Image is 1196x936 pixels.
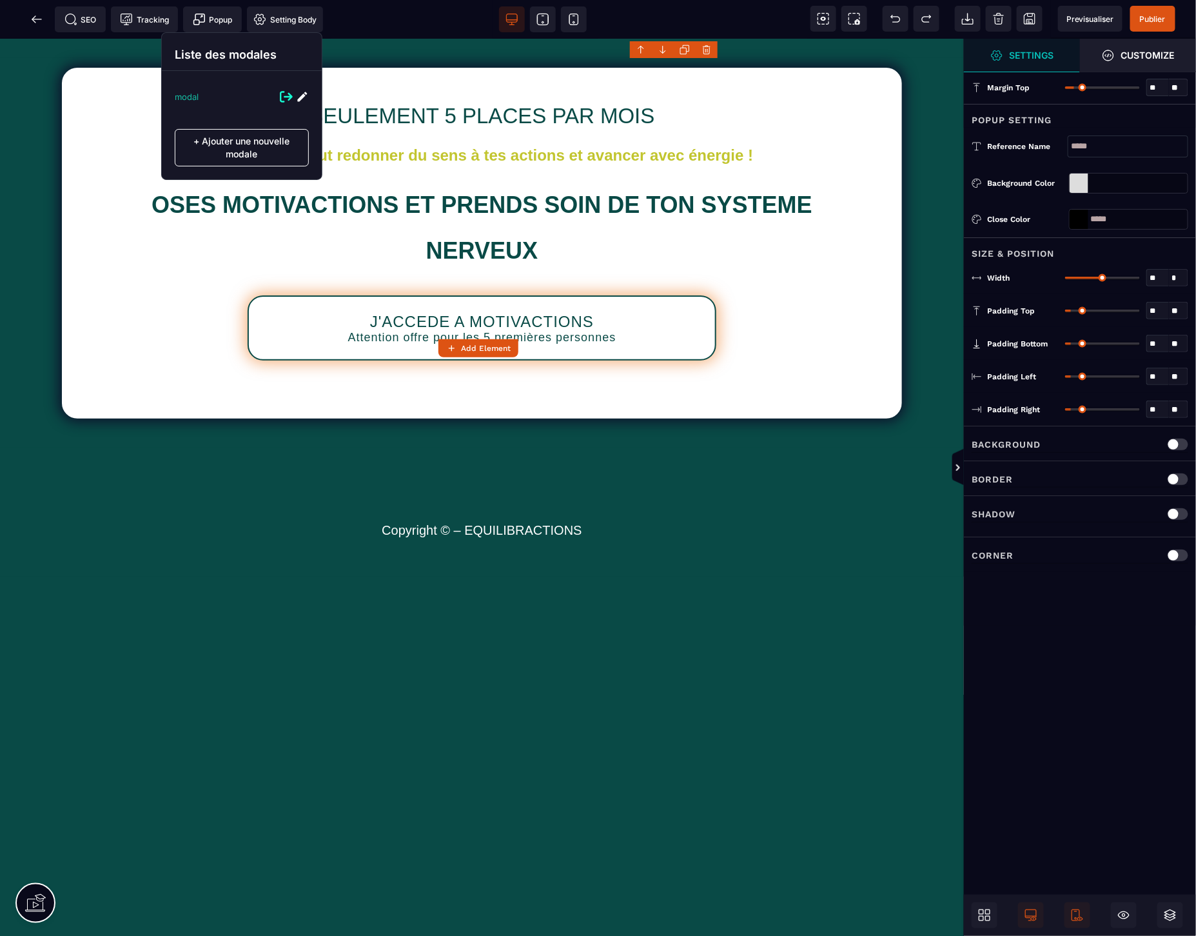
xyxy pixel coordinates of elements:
[1157,902,1183,928] span: Open Layers
[253,13,317,26] span: Setting Body
[810,6,836,32] span: View components
[120,13,169,26] span: Tracking
[972,506,1015,522] p: Shadow
[280,90,293,103] img: Exit Icon
[964,39,1080,72] span: Settings
[64,13,97,26] span: SEO
[10,481,954,503] text: Copyright © – EQUILIBRACTIONS
[987,213,1064,226] div: Close Color
[296,90,309,103] img: Edit Icon
[175,46,309,64] p: Liste des modales
[175,92,199,102] p: modal
[1111,902,1137,928] span: Hide/Show Block
[1010,50,1054,60] strong: Settings
[964,104,1196,128] div: Popup Setting
[987,372,1036,382] span: Padding Left
[987,306,1035,316] span: Padding Top
[987,83,1030,93] span: Margin Top
[94,94,870,140] text: Pour toi qui veut redonner du sens à tes actions et avancer avec énergie !
[1080,39,1196,72] span: Open Style Manager
[1018,902,1044,928] span: Desktop Only
[972,548,1014,563] p: Corner
[94,140,870,238] text: OSES MOTIVACTIONS ET PRENDS SOIN DE TON SYSTEME NERVEUX
[1121,50,1175,60] strong: Customize
[438,339,518,357] button: Add Element
[972,437,1041,452] p: Background
[193,13,233,26] span: Popup
[1058,6,1122,32] span: Preview
[1140,14,1166,24] span: Publier
[248,257,717,322] button: J'ACCEDE A MOTIVACTIONSAttention offre pour les 5 premières personnes
[987,273,1010,283] span: Width
[94,61,870,94] text: SEULEMENT 5 PLACES PAR MOIS
[461,344,511,353] strong: Add Element
[1066,14,1114,24] span: Previsualiser
[987,404,1040,415] span: Padding Right
[987,177,1064,190] div: Background Color
[1064,902,1090,928] span: Mobile Only
[972,902,997,928] span: Open Blocks
[987,339,1048,349] span: Padding Bottom
[964,237,1196,261] div: Size & Position
[175,129,309,166] p: + Ajouter une nouvelle modale
[972,472,1013,487] p: Border
[987,140,1068,153] div: Reference name
[841,6,867,32] span: Screenshot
